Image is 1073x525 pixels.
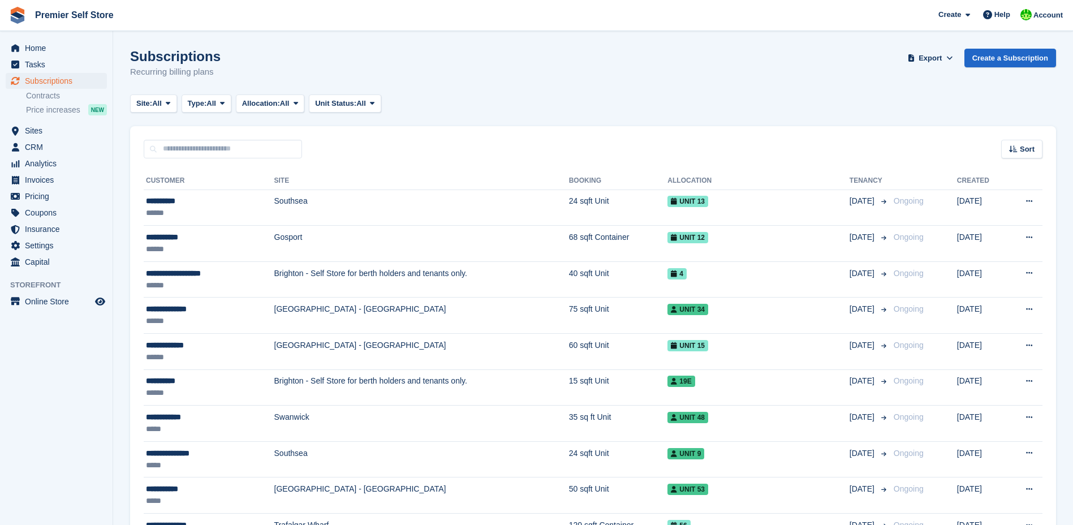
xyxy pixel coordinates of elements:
[569,190,668,226] td: 24 sqft Unit
[850,375,877,387] span: [DATE]
[356,98,366,109] span: All
[667,412,708,423] span: Unit 48
[894,484,924,493] span: Ongoing
[93,295,107,308] a: Preview store
[6,294,107,309] a: menu
[274,406,569,442] td: Swanwick
[850,231,877,243] span: [DATE]
[236,94,305,113] button: Allocation: All
[25,205,93,221] span: Coupons
[569,261,668,298] td: 40 sqft Unit
[850,447,877,459] span: [DATE]
[274,261,569,298] td: Brighton - Self Store for berth holders and tenants only.
[850,483,877,495] span: [DATE]
[957,369,1006,406] td: [DATE]
[919,53,942,64] span: Export
[667,448,704,459] span: Unit 9
[850,339,877,351] span: [DATE]
[25,172,93,188] span: Invoices
[9,7,26,24] img: stora-icon-8386f47178a22dfd0bd8f6a31ec36ba5ce8667c1dd55bd0f319d3a0aa187defe.svg
[569,441,668,477] td: 24 sqft Unit
[280,98,290,109] span: All
[136,98,152,109] span: Site:
[6,73,107,89] a: menu
[274,298,569,334] td: [GEOGRAPHIC_DATA] - [GEOGRAPHIC_DATA]
[894,376,924,385] span: Ongoing
[667,172,849,190] th: Allocation
[1020,144,1035,155] span: Sort
[994,9,1010,20] span: Help
[1033,10,1063,21] span: Account
[274,441,569,477] td: Southsea
[1020,9,1032,20] img: Kirsten Hallett
[6,254,107,270] a: menu
[25,40,93,56] span: Home
[957,190,1006,226] td: [DATE]
[274,190,569,226] td: Southsea
[850,172,889,190] th: Tenancy
[667,196,708,207] span: Unit 13
[667,232,708,243] span: Unit 12
[6,40,107,56] a: menu
[957,261,1006,298] td: [DATE]
[957,334,1006,370] td: [DATE]
[130,66,221,79] p: Recurring billing plans
[152,98,162,109] span: All
[25,254,93,270] span: Capital
[88,104,107,115] div: NEW
[130,49,221,64] h1: Subscriptions
[6,221,107,237] a: menu
[25,238,93,253] span: Settings
[25,123,93,139] span: Sites
[569,226,668,262] td: 68 sqft Container
[25,294,93,309] span: Online Store
[6,156,107,171] a: menu
[569,369,668,406] td: 15 sqft Unit
[894,269,924,278] span: Ongoing
[667,268,687,279] span: 4
[188,98,207,109] span: Type:
[957,226,1006,262] td: [DATE]
[569,172,668,190] th: Booking
[957,406,1006,442] td: [DATE]
[144,172,274,190] th: Customer
[850,411,877,423] span: [DATE]
[26,91,107,101] a: Contracts
[667,304,708,315] span: Unit 34
[894,412,924,421] span: Ongoing
[569,477,668,514] td: 50 sqft Unit
[894,449,924,458] span: Ongoing
[894,341,924,350] span: Ongoing
[906,49,955,67] button: Export
[667,340,708,351] span: Unit 15
[182,94,231,113] button: Type: All
[25,139,93,155] span: CRM
[25,221,93,237] span: Insurance
[206,98,216,109] span: All
[25,73,93,89] span: Subscriptions
[6,172,107,188] a: menu
[274,334,569,370] td: [GEOGRAPHIC_DATA] - [GEOGRAPHIC_DATA]
[274,369,569,406] td: Brighton - Self Store for berth holders and tenants only.
[6,205,107,221] a: menu
[25,156,93,171] span: Analytics
[6,57,107,72] a: menu
[6,238,107,253] a: menu
[850,303,877,315] span: [DATE]
[274,226,569,262] td: Gosport
[274,172,569,190] th: Site
[569,334,668,370] td: 60 sqft Unit
[667,484,708,495] span: Unit 53
[569,298,668,334] td: 75 sqft Unit
[957,477,1006,514] td: [DATE]
[938,9,961,20] span: Create
[25,188,93,204] span: Pricing
[964,49,1056,67] a: Create a Subscription
[957,172,1006,190] th: Created
[25,57,93,72] span: Tasks
[6,188,107,204] a: menu
[957,298,1006,334] td: [DATE]
[850,195,877,207] span: [DATE]
[26,104,107,116] a: Price increases NEW
[6,123,107,139] a: menu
